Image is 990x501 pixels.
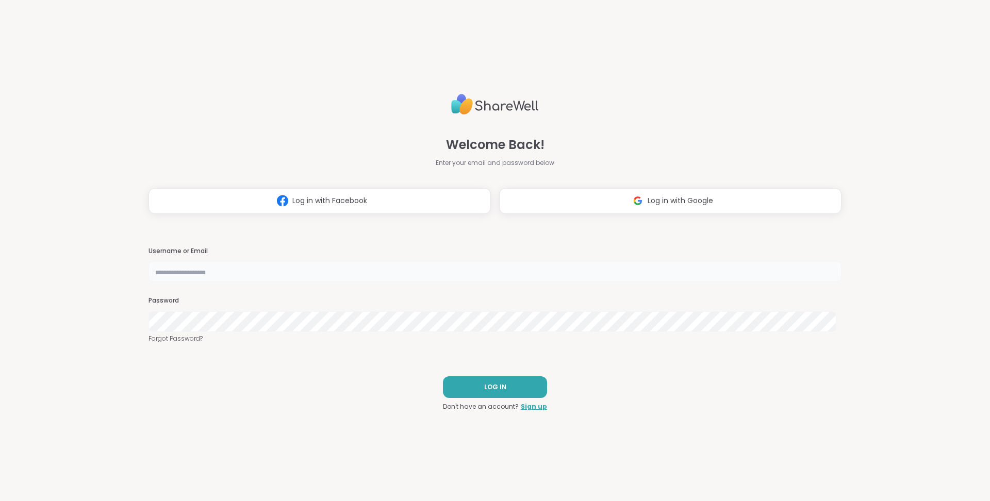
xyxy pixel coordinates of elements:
[521,402,547,411] a: Sign up
[148,334,841,343] a: Forgot Password?
[436,158,554,168] span: Enter your email and password below
[648,195,713,206] span: Log in with Google
[443,376,547,398] button: LOG IN
[148,296,841,305] h3: Password
[443,402,519,411] span: Don't have an account?
[446,136,544,154] span: Welcome Back!
[451,90,539,119] img: ShareWell Logo
[628,191,648,210] img: ShareWell Logomark
[148,188,491,214] button: Log in with Facebook
[148,247,841,256] h3: Username or Email
[273,191,292,210] img: ShareWell Logomark
[484,382,506,392] span: LOG IN
[292,195,367,206] span: Log in with Facebook
[499,188,841,214] button: Log in with Google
